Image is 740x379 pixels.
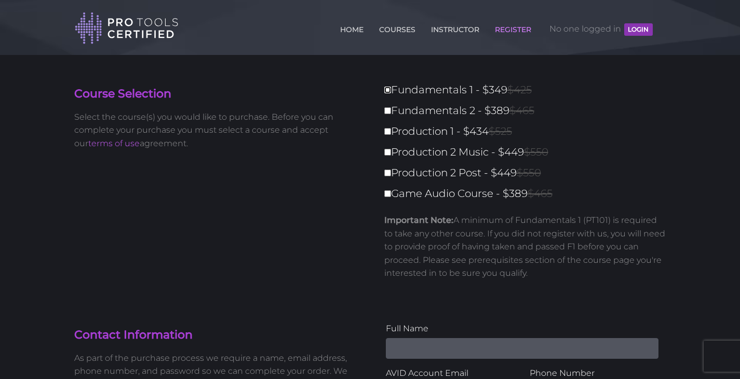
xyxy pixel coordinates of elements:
[384,214,666,280] p: A minimum of Fundamentals 1 (PT101) is required to take any other course. If you did not register...
[386,322,658,335] label: Full Name
[75,11,179,45] img: Pro Tools Certified Logo
[428,19,482,36] a: INSTRUCTOR
[74,86,362,102] h4: Course Selection
[384,122,672,141] label: Production 1 - $434
[74,327,362,343] h4: Contact Information
[376,19,418,36] a: COURSES
[549,13,652,45] span: No one logged in
[384,87,391,93] input: Fundamentals 1 - $349$425
[384,81,672,99] label: Fundamentals 1 - $349
[524,146,548,158] span: $550
[338,19,366,36] a: HOME
[509,104,534,117] span: $465
[384,128,391,135] input: Production 1 - $434$525
[384,102,672,120] label: Fundamentals 2 - $389
[489,125,512,137] span: $525
[624,23,652,36] button: LOGIN
[384,185,672,203] label: Game Audio Course - $389
[88,138,140,148] a: terms of use
[384,149,391,156] input: Production 2 Music - $449$550
[384,107,391,114] input: Fundamentals 2 - $389$465
[384,190,391,197] input: Game Audio Course - $389$465
[517,166,541,179] span: $550
[528,187,553,200] span: $465
[384,170,391,176] input: Production 2 Post - $449$550
[74,110,362,150] p: Select the course(s) you would like to purchase. Before you can complete your purchase you must s...
[492,19,534,36] a: REGISTER
[507,83,532,96] span: $425
[384,215,453,225] strong: Important Note:
[384,143,672,161] label: Production 2 Music - $449
[384,164,672,182] label: Production 2 Post - $449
